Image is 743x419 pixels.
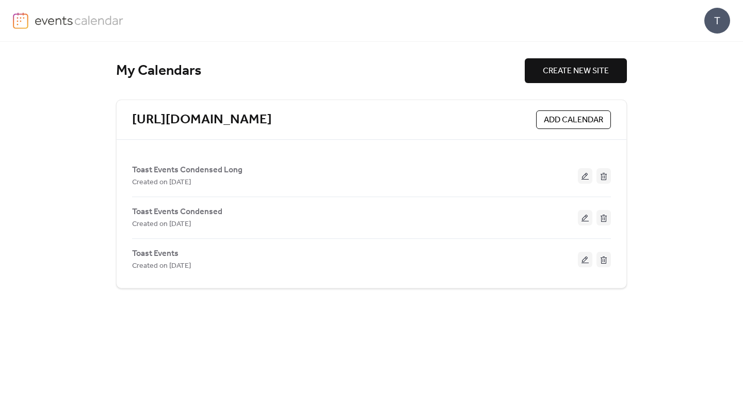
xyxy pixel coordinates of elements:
div: My Calendars [116,62,525,80]
span: Toast Events Condensed Long [132,164,243,176]
button: CREATE NEW SITE [525,58,627,83]
span: ADD CALENDAR [544,114,603,126]
a: [URL][DOMAIN_NAME] [132,111,272,128]
span: Created on [DATE] [132,260,191,272]
a: Toast Events Condensed [132,209,222,215]
a: Toast Events [132,251,179,256]
span: Created on [DATE] [132,176,191,189]
span: Toast Events Condensed [132,206,222,218]
img: logo [13,12,28,29]
img: logo-type [35,12,124,28]
span: Toast Events [132,248,179,260]
button: ADD CALENDAR [536,110,611,129]
span: CREATE NEW SITE [543,65,609,77]
div: T [704,8,730,34]
a: Toast Events Condensed Long [132,167,243,173]
span: Created on [DATE] [132,218,191,231]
